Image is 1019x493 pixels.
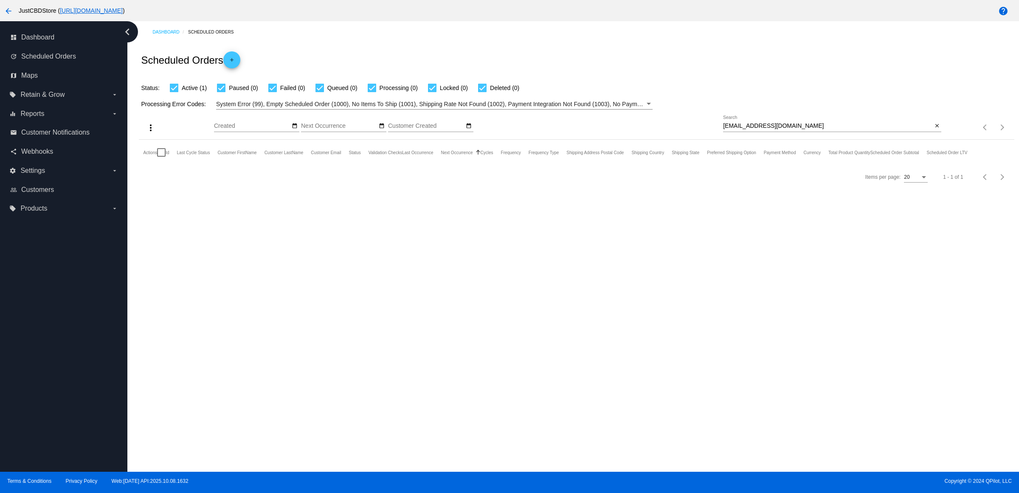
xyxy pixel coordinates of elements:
[517,478,1012,484] span: Copyright © 2024 QPilot, LLC
[932,122,941,131] button: Clear
[10,69,118,82] a: map Maps
[10,53,17,60] i: update
[182,83,207,93] span: Active (1)
[501,150,521,155] button: Change sorting for Frequency
[529,150,559,155] button: Change sorting for FrequencyType
[166,150,169,155] button: Change sorting for Id
[388,123,464,130] input: Customer Created
[188,25,241,39] a: Scheduled Orders
[10,129,17,136] i: email
[111,91,118,98] i: arrow_drop_down
[111,167,118,174] i: arrow_drop_down
[672,150,699,155] button: Change sorting for ShippingState
[143,140,157,165] mat-header-cell: Actions
[66,478,98,484] a: Privacy Policy
[481,150,493,155] button: Change sorting for Cycles
[631,150,664,155] button: Change sorting for ShippingCountry
[311,150,341,155] button: Change sorting for CustomerEmail
[21,34,54,41] span: Dashboard
[301,123,377,130] input: Next Occurrence
[10,31,118,44] a: dashboard Dashboard
[111,110,118,117] i: arrow_drop_down
[466,123,472,130] mat-icon: date_range
[9,91,16,98] i: local_offer
[803,150,821,155] button: Change sorting for CurrencyIso
[904,174,909,180] span: 20
[21,72,38,79] span: Maps
[10,72,17,79] i: map
[828,140,870,165] mat-header-cell: Total Product Quantity
[441,150,473,155] button: Change sorting for NextOccurrenceUtc
[10,183,118,197] a: people_outline Customers
[349,150,360,155] button: Change sorting for Status
[904,175,928,180] mat-select: Items per page:
[764,150,796,155] button: Change sorting for PaymentMethod.Type
[21,148,53,155] span: Webhooks
[229,83,258,93] span: Paused (0)
[21,129,90,136] span: Customer Notifications
[19,7,125,14] span: JustCBDStore ( )
[380,83,418,93] span: Processing (0)
[327,83,357,93] span: Queued (0)
[112,478,189,484] a: Web:[DATE] API:2025.10.08.1632
[10,126,118,139] a: email Customer Notifications
[141,85,160,91] span: Status:
[934,123,940,130] mat-icon: close
[9,167,16,174] i: settings
[146,123,156,133] mat-icon: more_vert
[20,91,65,99] span: Retain & Grow
[141,51,240,68] h2: Scheduled Orders
[21,186,54,194] span: Customers
[141,101,206,107] span: Processing Error Codes:
[265,150,304,155] button: Change sorting for CustomerLastName
[10,148,17,155] i: share
[566,150,624,155] button: Change sorting for ShippingPostcode
[9,205,16,212] i: local_offer
[994,119,1011,136] button: Next page
[152,25,188,39] a: Dashboard
[865,174,901,180] div: Items per page:
[214,123,290,130] input: Created
[10,186,17,193] i: people_outline
[216,99,653,110] mat-select: Filter by Processing Error Codes
[177,150,210,155] button: Change sorting for LastProcessingCycleId
[3,6,14,16] mat-icon: arrow_back
[7,478,51,484] a: Terms & Conditions
[217,150,256,155] button: Change sorting for CustomerFirstName
[490,83,519,93] span: Deleted (0)
[369,140,402,165] mat-header-cell: Validation Checks
[977,169,994,186] button: Previous page
[121,25,134,39] i: chevron_left
[998,6,1008,16] mat-icon: help
[977,119,994,136] button: Previous page
[20,205,47,212] span: Products
[20,167,45,175] span: Settings
[227,57,237,67] mat-icon: add
[20,110,44,118] span: Reports
[402,150,433,155] button: Change sorting for LastOccurrenceUtc
[21,53,76,60] span: Scheduled Orders
[9,110,16,117] i: equalizer
[10,34,17,41] i: dashboard
[10,145,118,158] a: share Webhooks
[723,123,932,130] input: Search
[292,123,298,130] mat-icon: date_range
[927,150,968,155] button: Change sorting for LifetimeValue
[707,150,756,155] button: Change sorting for PreferredShippingOption
[994,169,1011,186] button: Next page
[440,83,468,93] span: Locked (0)
[870,150,919,155] button: Change sorting for Subtotal
[10,50,118,63] a: update Scheduled Orders
[60,7,123,14] a: [URL][DOMAIN_NAME]
[280,83,305,93] span: Failed (0)
[111,205,118,212] i: arrow_drop_down
[379,123,385,130] mat-icon: date_range
[943,174,963,180] div: 1 - 1 of 1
